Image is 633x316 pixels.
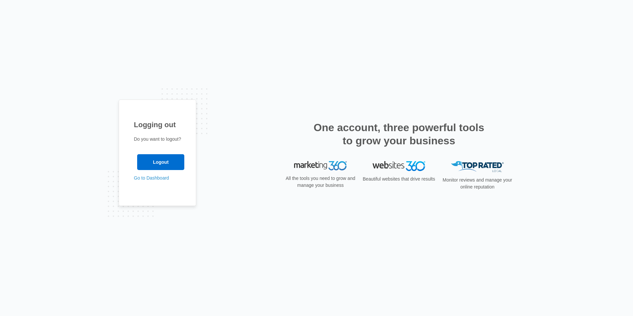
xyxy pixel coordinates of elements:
[134,119,181,130] h1: Logging out
[137,154,184,170] input: Logout
[312,121,486,147] h2: One account, three powerful tools to grow your business
[440,177,514,190] p: Monitor reviews and manage your online reputation
[134,175,169,181] a: Go to Dashboard
[284,175,357,189] p: All the tools you need to grow and manage your business
[373,161,425,171] img: Websites 360
[451,161,504,172] img: Top Rated Local
[362,176,436,183] p: Beautiful websites that drive results
[134,136,181,143] p: Do you want to logout?
[294,161,347,170] img: Marketing 360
